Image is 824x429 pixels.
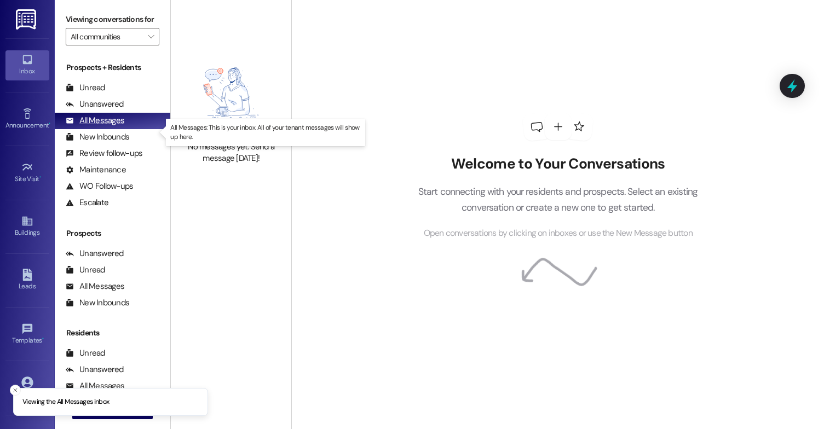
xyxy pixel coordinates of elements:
h2: Welcome to Your Conversations [401,155,714,173]
div: Escalate [66,197,108,208]
span: • [39,173,41,181]
div: Unanswered [66,364,124,375]
img: empty-state [183,50,279,136]
span: Open conversations by clicking on inboxes or use the New Message button [424,227,693,240]
div: All Messages [66,281,124,292]
div: Unanswered [66,98,124,110]
div: Residents [55,327,170,339]
span: • [42,335,44,343]
a: Templates • [5,320,49,349]
div: WO Follow-ups [66,181,133,192]
p: Start connecting with your residents and prospects. Select an existing conversation or create a n... [401,184,714,215]
a: Account [5,373,49,403]
div: Prospects + Residents [55,62,170,73]
div: No messages yet. Send a message [DATE]! [183,141,279,165]
p: Viewing the All Messages inbox [22,397,110,407]
span: • [49,120,50,127]
i:  [148,32,154,41]
label: Viewing conversations for [66,11,159,28]
p: All Messages: This is your inbox. All of your tenant messages will show up here. [170,123,361,142]
button: Close toast [10,385,21,396]
div: Unanswered [66,248,124,259]
div: Unread [66,347,105,359]
div: New Inbounds [66,131,129,143]
div: Maintenance [66,164,126,176]
div: All Messages [66,115,124,126]
a: Inbox [5,50,49,80]
div: Unread [66,82,105,94]
img: ResiDesk Logo [16,9,38,30]
a: Leads [5,265,49,295]
a: Buildings [5,212,49,241]
div: New Inbounds [66,297,129,309]
div: Prospects [55,228,170,239]
div: Unread [66,264,105,276]
div: Review follow-ups [66,148,142,159]
a: Site Visit • [5,158,49,188]
input: All communities [71,28,142,45]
